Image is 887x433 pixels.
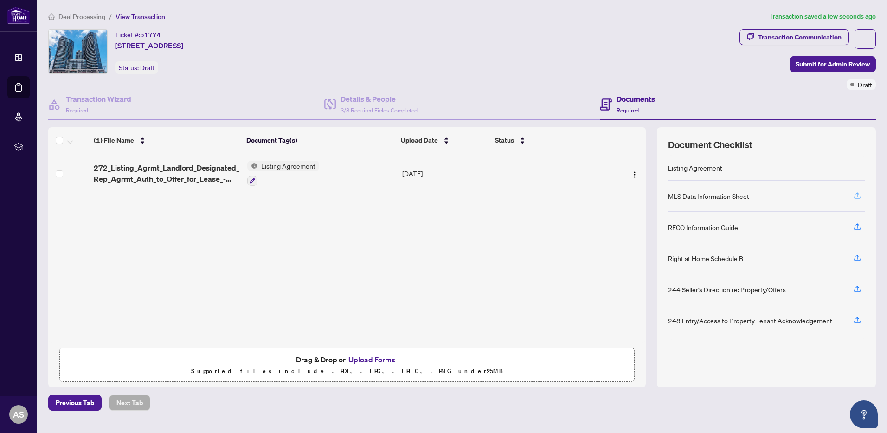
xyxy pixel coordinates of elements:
[397,127,492,153] th: Upload Date
[790,56,876,72] button: Submit for Admin Review
[66,93,131,105] h4: Transaction Wizard
[115,29,161,40] div: Ticket #:
[257,161,319,171] span: Listing Agreement
[769,11,876,22] article: Transaction saved a few seconds ago
[617,93,655,105] h4: Documents
[90,127,243,153] th: (1) File Name
[668,163,722,173] div: Listing Agreement
[7,7,30,24] img: logo
[56,395,94,410] span: Previous Tab
[497,168,609,178] div: -
[862,36,868,42] span: ellipsis
[491,127,610,153] th: Status
[296,354,398,366] span: Drag & Drop or
[247,161,257,171] img: Status Icon
[94,135,134,145] span: (1) File Name
[48,13,55,20] span: home
[401,135,438,145] span: Upload Date
[94,162,240,184] span: 272_Listing_Agrmt_Landlord_Designated_Rep_Agrmt_Auth_to_Offer_for_Lease_-_PropTx-[PERSON_NAME].pdf
[758,30,842,45] div: Transaction Communication
[668,253,743,263] div: Right at Home Schedule B
[49,30,107,73] img: IMG-N12383531_1.jpg
[341,107,418,114] span: 3/3 Required Fields Completed
[668,138,752,151] span: Document Checklist
[346,354,398,366] button: Upload Forms
[140,64,154,72] span: Draft
[668,191,749,201] div: MLS Data Information Sheet
[850,400,878,428] button: Open asap
[858,79,872,90] span: Draft
[140,31,161,39] span: 51774
[796,57,870,72] span: Submit for Admin Review
[109,11,112,22] li: /
[668,222,738,232] div: RECO Information Guide
[739,29,849,45] button: Transaction Communication
[13,408,24,421] span: AS
[341,93,418,105] h4: Details & People
[115,61,158,74] div: Status:
[115,40,183,51] span: [STREET_ADDRESS]
[631,171,638,178] img: Logo
[116,13,165,21] span: View Transaction
[627,166,642,181] button: Logo
[109,395,150,411] button: Next Tab
[247,161,319,186] button: Status IconListing Agreement
[66,107,88,114] span: Required
[60,348,634,382] span: Drag & Drop orUpload FormsSupported files include .PDF, .JPG, .JPEG, .PNG under25MB
[399,153,494,193] td: [DATE]
[617,107,639,114] span: Required
[65,366,629,377] p: Supported files include .PDF, .JPG, .JPEG, .PNG under 25 MB
[668,284,786,295] div: 244 Seller’s Direction re: Property/Offers
[243,127,397,153] th: Document Tag(s)
[668,315,832,326] div: 248 Entry/Access to Property Tenant Acknowledgement
[495,135,514,145] span: Status
[58,13,105,21] span: Deal Processing
[48,395,102,411] button: Previous Tab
